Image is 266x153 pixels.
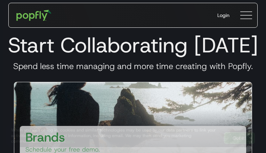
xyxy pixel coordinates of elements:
a: Login [212,6,235,24]
h1: Start Collaborating [DATE] [6,33,260,58]
a: here [65,138,74,144]
div: Login [217,12,229,19]
a: home [11,5,56,26]
a: Got It! [224,132,255,144]
h3: Spend less time managing and more time creating with Popfly. [6,61,260,71]
div: When you visit or log in, cookies and similar technologies may be used by our data partners to li... [11,127,218,144]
